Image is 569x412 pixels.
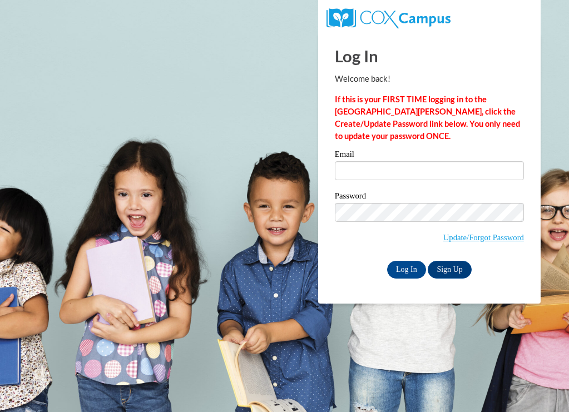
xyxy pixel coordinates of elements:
img: COX Campus [326,8,451,28]
a: Update/Forgot Password [443,233,524,242]
a: COX Campus [326,13,451,22]
input: Log In [387,261,426,279]
strong: If this is your FIRST TIME logging in to the [GEOGRAPHIC_DATA][PERSON_NAME], click the Create/Upd... [335,95,520,141]
label: Email [335,150,524,161]
a: Sign Up [428,261,471,279]
label: Password [335,192,524,203]
p: Welcome back! [335,73,524,85]
h1: Log In [335,44,524,67]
